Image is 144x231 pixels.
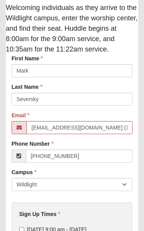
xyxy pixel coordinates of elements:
[12,111,30,119] label: Email
[19,210,60,218] label: Sign Up Times
[12,83,43,91] label: Last Name
[12,168,36,176] label: Campus
[12,140,54,148] label: Phone Number
[12,55,43,62] label: First Name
